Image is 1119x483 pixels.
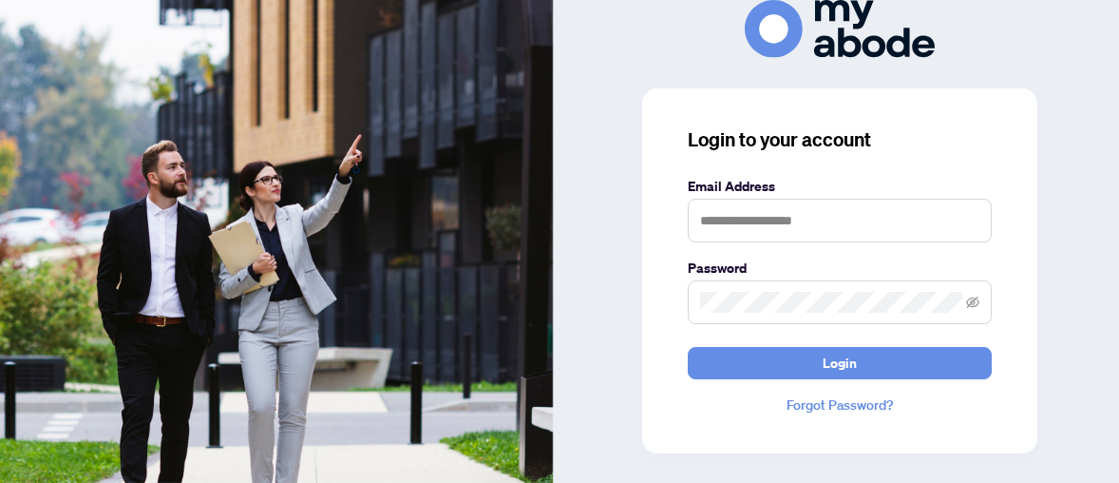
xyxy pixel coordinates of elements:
h3: Login to your account [688,126,992,153]
label: Password [688,258,992,279]
label: Email Address [688,176,992,197]
button: Login [688,347,992,379]
a: Forgot Password? [688,395,992,415]
span: Login [823,348,857,378]
span: eye-invisible [966,296,979,309]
